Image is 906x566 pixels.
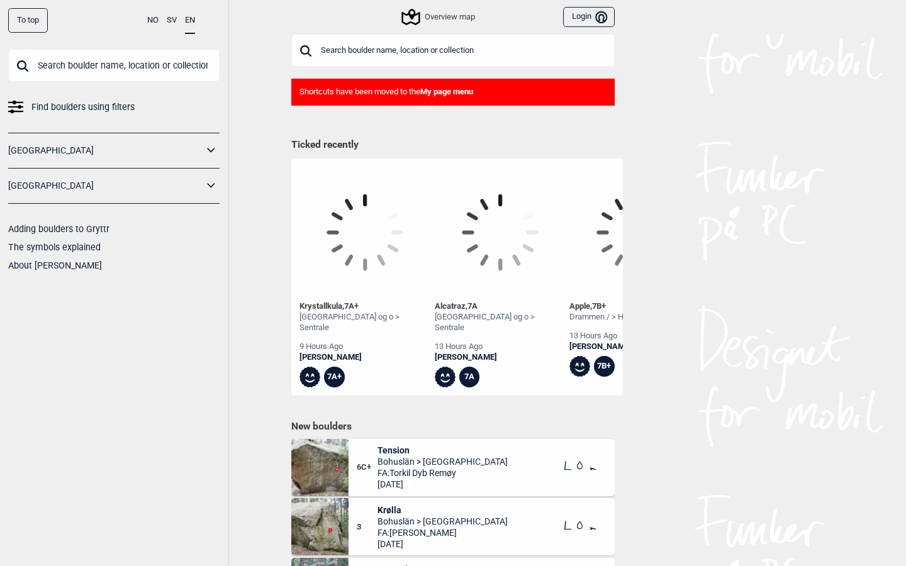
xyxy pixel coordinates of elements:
[459,367,480,387] div: 7A
[291,138,615,152] h1: Ticked recently
[377,527,508,538] span: FA: [PERSON_NAME]
[435,341,566,352] div: 13 hours ago
[147,8,159,33] button: NO
[8,224,109,234] a: Adding boulders to Gryttr
[569,331,642,341] div: 13 hours ago
[420,87,473,96] b: My page menu
[594,356,615,377] div: 7B+
[569,312,642,323] div: Drammen / > Hurum
[357,462,377,473] span: 6C+
[8,141,203,160] a: [GEOGRAPHIC_DATA]
[435,301,566,312] div: Alcatraz ,
[291,439,615,496] div: Tension6C+TensionBohuslän > [GEOGRAPHIC_DATA]FA:Torkil Dyb Remøy[DATE]
[167,8,177,33] button: SV
[357,522,377,533] span: 3
[8,49,220,82] input: Search boulder name, location or collection
[377,504,508,516] span: Krølla
[377,456,508,467] span: Bohuslän > [GEOGRAPHIC_DATA]
[8,242,101,252] a: The symbols explained
[291,79,615,106] div: Shortcuts have been moved to the
[291,498,615,555] div: Krolla3KrøllaBohuslän > [GEOGRAPHIC_DATA]FA:[PERSON_NAME][DATE]
[435,312,566,333] div: [GEOGRAPHIC_DATA] og o > Sentrale
[291,420,615,433] h1: New boulders
[377,516,508,527] span: Bohuslän > [GEOGRAPHIC_DATA]
[569,341,642,352] a: [PERSON_NAME]
[291,34,615,67] input: Search boulder name, location or collection
[8,8,48,33] div: To top
[563,7,615,28] button: Login
[8,177,203,195] a: [GEOGRAPHIC_DATA]
[592,301,606,311] span: 7B+
[299,352,430,363] a: [PERSON_NAME]
[324,367,345,387] div: 7A+
[31,98,135,116] span: Find boulders using filters
[569,301,642,312] div: Apple ,
[377,479,508,490] span: [DATE]
[467,301,478,311] span: 7A
[8,260,102,270] a: About [PERSON_NAME]
[185,8,195,34] button: EN
[8,98,220,116] a: Find boulders using filters
[299,312,430,333] div: [GEOGRAPHIC_DATA] og o > Sentrale
[299,341,430,352] div: 9 hours ago
[377,538,508,550] span: [DATE]
[299,301,430,312] div: Krystallkula ,
[377,445,508,456] span: Tension
[291,439,349,496] img: Tension
[435,352,566,363] a: [PERSON_NAME]
[344,301,359,311] span: 7A+
[291,498,349,555] img: Krolla
[403,9,475,25] div: Overview map
[377,467,508,479] span: FA: Torkil Dyb Remøy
